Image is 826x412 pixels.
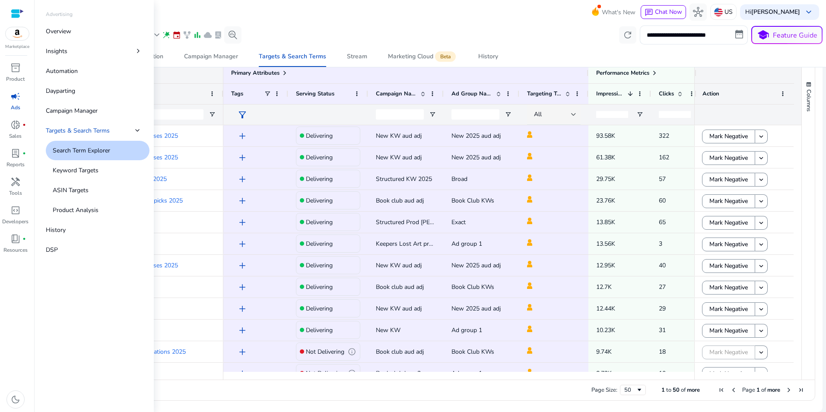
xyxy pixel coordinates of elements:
[376,175,432,183] span: Structured KW 2025
[757,241,765,248] mat-icon: keyboard_arrow_down
[376,369,421,377] span: Book club kw v3
[757,133,765,140] mat-icon: keyboard_arrow_down
[22,237,26,241] span: fiber_manual_record
[702,90,719,98] span: Action
[237,217,248,228] span: add
[306,321,333,339] p: Delivering
[596,343,643,361] p: 9.74K
[527,90,562,98] span: Targeting Type
[376,218,469,226] span: Structured Prod [PERSON_NAME]
[757,219,765,227] mat-icon: keyboard_arrow_down
[203,31,212,39] span: cloud
[376,196,424,205] span: Book club aud adj
[376,153,422,162] span: New KW aud adj
[22,152,26,155] span: fiber_manual_record
[46,245,58,254] p: DSP
[46,181,149,200] a: ASIN Targets
[152,30,162,40] span: expand_more
[429,111,436,118] button: Open Filter Menu
[451,132,501,140] span: New 2025 aud adj
[602,5,635,20] span: What's New
[702,151,755,165] button: Mark Negative
[306,149,333,166] p: Delivering
[709,127,748,145] span: Mark Negative
[306,235,333,253] p: Delivering
[757,197,765,205] mat-icon: keyboard_arrow_down
[184,54,238,60] div: Campaign Manager
[659,348,666,356] span: 18
[3,246,28,254] p: Resources
[659,153,669,162] span: 162
[596,213,643,231] p: 13.85K
[306,213,333,231] p: Delivering
[761,386,766,394] span: of
[451,283,494,291] span: Book Club KWs
[214,31,222,39] span: lab_profile
[209,111,216,118] button: Open Filter Menu
[702,238,755,251] button: Mark Negative
[451,304,501,313] span: New 2025 aud adj
[46,126,110,135] p: Targets & Search Terms
[193,31,202,39] span: bar_chart
[376,90,417,98] span: Campaign Name
[46,86,75,95] p: Dayparting
[718,387,725,393] div: First Page
[730,387,737,393] div: Previous Page
[620,385,646,395] div: Page Size
[785,387,792,393] div: Next Page
[435,51,456,62] span: Beta
[702,194,755,208] button: Mark Negative
[596,321,643,339] p: 10.23K
[306,257,333,274] p: Delivering
[659,218,666,226] span: 65
[624,386,636,394] div: 50
[231,90,243,98] span: Tags
[636,111,643,118] button: Open Filter Menu
[306,170,333,188] p: Delivering
[46,161,149,180] a: Keyword Targets
[709,149,748,167] span: Mark Negative
[757,262,765,270] mat-icon: keyboard_arrow_down
[53,146,110,155] p: Search Term Explorer
[347,54,367,60] div: Stream
[702,130,755,143] button: Mark Negative
[709,257,748,275] span: Mark Negative
[376,109,424,120] input: Campaign Name Filter Input
[306,364,344,382] p: Not Delivering
[478,54,498,60] div: History
[659,240,662,248] span: 3
[451,90,492,98] span: Ad Group Name
[451,109,499,120] input: Ad Group Name Filter Input
[451,348,494,356] span: Book Club KWs
[659,90,674,98] span: Clicks
[596,364,643,382] p: 8.72K
[451,153,501,162] span: New 2025 aud adj
[673,386,680,394] span: 50
[655,8,682,16] span: Chat Now
[10,63,21,73] span: inventory_2
[702,345,755,359] button: Mark Negative
[681,386,686,394] span: of
[376,261,422,269] span: New KW aud adj
[645,8,653,17] span: chat
[714,8,723,16] img: us.svg
[10,91,21,101] span: campaign
[237,347,248,357] span: add
[596,149,643,166] p: 61.38K
[172,31,181,39] span: event
[505,111,511,118] button: Open Filter Menu
[10,148,21,158] span: lab_profile
[756,386,760,394] span: 1
[596,192,643,209] p: 23.76K
[237,152,248,163] span: add
[534,110,542,118] span: All
[259,54,326,60] div: Targets & Search Terms
[709,300,748,318] span: Mark Negative
[237,368,248,379] span: add
[376,283,424,291] span: Book club aud adj
[702,302,755,316] button: Mark Negative
[237,260,248,271] span: add
[46,47,67,56] p: Insights
[596,90,624,98] span: Impressions
[757,154,765,162] mat-icon: keyboard_arrow_down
